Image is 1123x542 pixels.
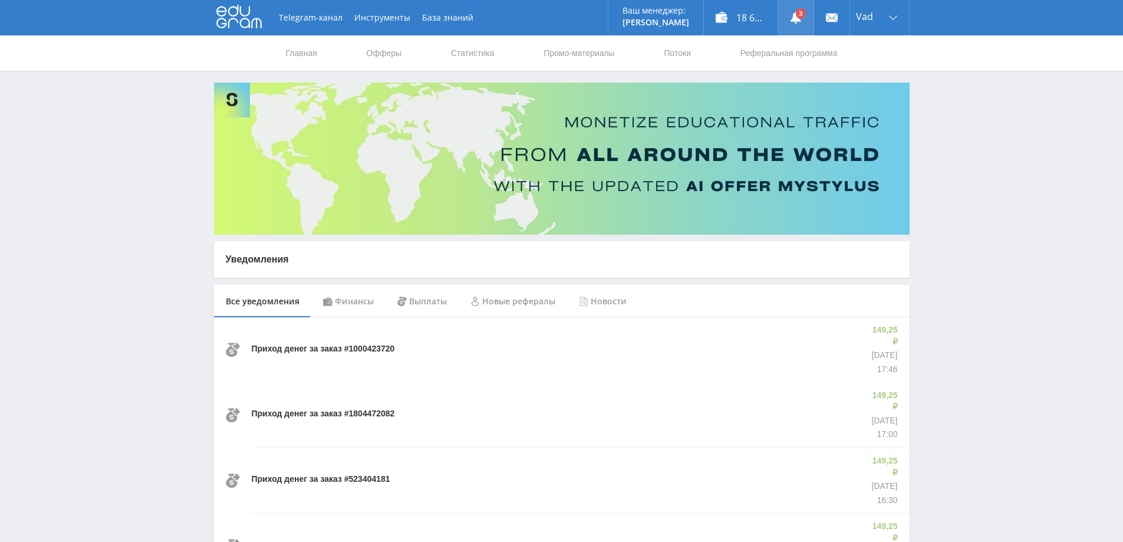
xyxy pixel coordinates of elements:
[252,408,395,420] p: Приход денег за заказ #1804472082
[869,350,898,362] p: [DATE]
[459,285,567,318] div: Новые рефералы
[869,495,898,507] p: 16:30
[252,343,395,355] p: Приход денег за заказ #1000423720
[869,455,898,478] p: 149,25 ₽
[285,35,318,71] a: Главная
[623,6,689,15] p: Ваш менеджер:
[739,35,839,71] a: Реферальная программа
[252,474,390,485] p: Приход денег за заказ #523404181
[542,35,615,71] a: Промо-материалы
[869,429,898,441] p: 17:00
[663,35,692,71] a: Потоки
[311,285,386,318] div: Финансы
[869,324,898,347] p: 149,25 ₽
[226,253,898,266] p: Уведомления
[567,285,638,318] div: Новости
[869,390,898,413] p: 149,25 ₽
[869,415,898,427] p: [DATE]
[856,12,873,21] span: Vad
[623,18,689,27] p: [PERSON_NAME]
[869,481,898,492] p: [DATE]
[214,285,311,318] div: Все уведомления
[869,364,898,376] p: 17:46
[365,35,403,71] a: Офферы
[450,35,496,71] a: Статистика
[214,83,910,235] img: Banner
[386,285,459,318] div: Выплаты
